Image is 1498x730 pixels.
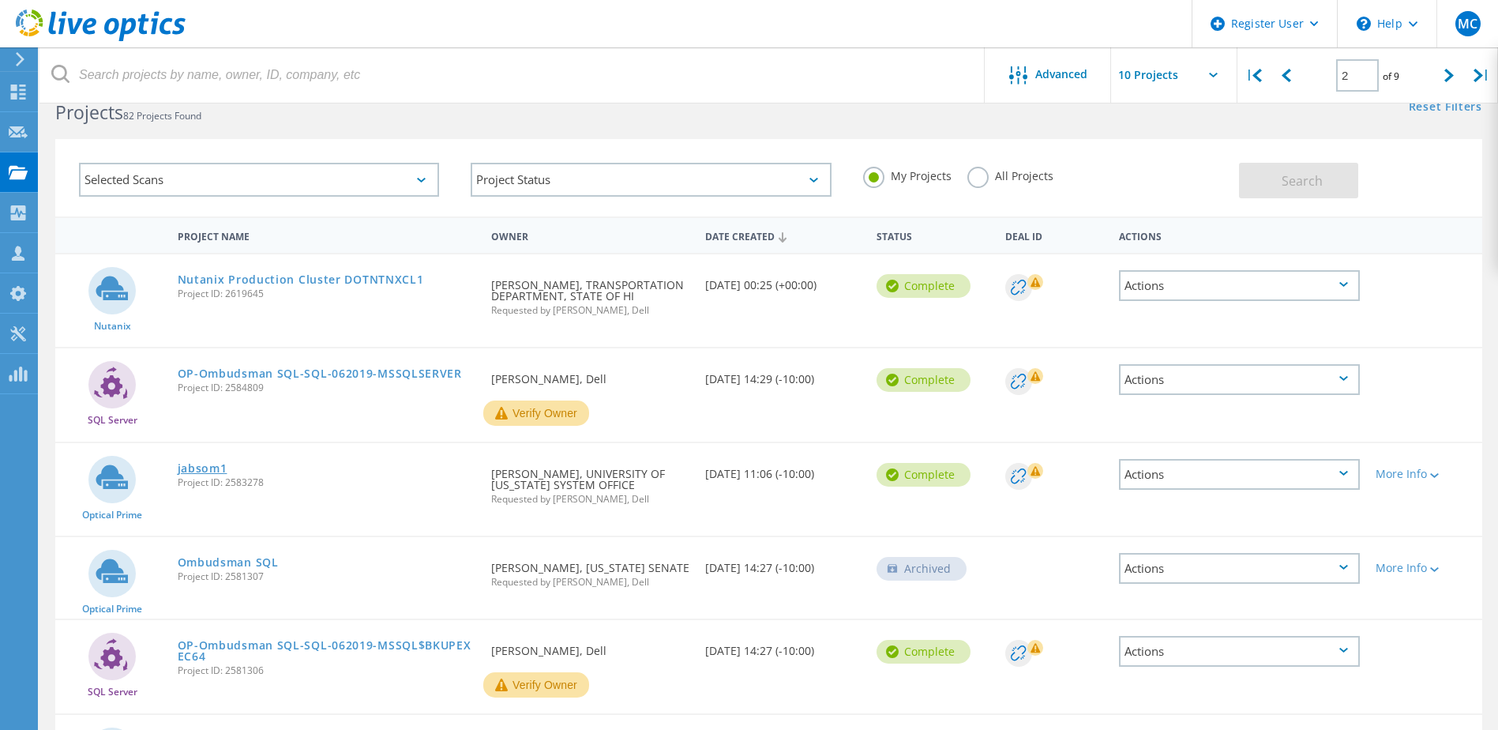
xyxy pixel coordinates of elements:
[16,33,186,44] a: Live Optics Dashboard
[1119,364,1360,395] div: Actions
[88,687,137,697] span: SQL Server
[178,666,476,675] span: Project ID: 2581306
[1466,47,1498,103] div: |
[178,557,279,568] a: Ombudsman SQL
[1035,69,1087,80] span: Advanced
[1383,70,1399,83] span: of 9
[483,401,589,426] button: Verify Owner
[869,220,997,250] div: Status
[1357,17,1371,31] svg: \n
[178,572,476,581] span: Project ID: 2581307
[178,383,476,393] span: Project ID: 2584809
[697,620,869,672] div: [DATE] 14:27 (-10:00)
[178,463,227,474] a: jabsom1
[697,348,869,401] div: [DATE] 14:29 (-10:00)
[1376,468,1474,480] div: More Info
[88,416,137,425] span: SQL Server
[178,289,476,299] span: Project ID: 2619645
[491,306,689,315] span: Requested by [PERSON_NAME], Dell
[483,672,589,698] button: Verify Owner
[697,254,869,307] div: [DATE] 00:25 (+00:00)
[483,348,697,401] div: [PERSON_NAME], Dell
[1119,270,1360,301] div: Actions
[697,537,869,589] div: [DATE] 14:27 (-10:00)
[877,557,967,581] div: Archived
[483,620,697,672] div: [PERSON_NAME], Dell
[877,368,971,392] div: Complete
[1119,459,1360,490] div: Actions
[178,274,424,285] a: Nutanix Production Cluster DOTNTNXCL1
[877,274,971,298] div: Complete
[483,254,697,331] div: [PERSON_NAME], TRANSPORTATION DEPARTMENT, STATE OF HI
[178,640,476,662] a: OP-Ombudsman SQL-SQL-062019-MSSQL$BKUPEXEC64
[1111,220,1368,250] div: Actions
[483,537,697,603] div: [PERSON_NAME], [US_STATE] SENATE
[1119,553,1360,584] div: Actions
[1376,563,1474,574] div: More Info
[1119,636,1360,667] div: Actions
[79,163,439,197] div: Selected Scans
[491,495,689,504] span: Requested by [PERSON_NAME], Dell
[178,478,476,487] span: Project ID: 2583278
[1458,17,1477,30] span: MC
[863,167,952,182] label: My Projects
[483,443,697,520] div: [PERSON_NAME], UNIVERSITY OF [US_STATE] SYSTEM OFFICE
[82,604,142,614] span: Optical Prime
[123,109,201,122] span: 82 Projects Found
[471,163,831,197] div: Project Status
[967,167,1053,182] label: All Projects
[39,47,986,103] input: Search projects by name, owner, ID, company, etc
[877,640,971,664] div: Complete
[1239,163,1358,198] button: Search
[697,220,869,250] div: Date Created
[1237,47,1270,103] div: |
[170,220,484,250] div: Project Name
[178,368,462,379] a: OP-Ombudsman SQL-SQL-062019-MSSQLSERVER
[483,220,697,250] div: Owner
[55,100,123,125] b: Projects
[1282,172,1323,190] span: Search
[82,510,142,520] span: Optical Prime
[697,443,869,495] div: [DATE] 11:06 (-10:00)
[877,463,971,487] div: Complete
[997,220,1112,250] div: Deal Id
[491,578,689,587] span: Requested by [PERSON_NAME], Dell
[94,322,131,331] span: Nutanix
